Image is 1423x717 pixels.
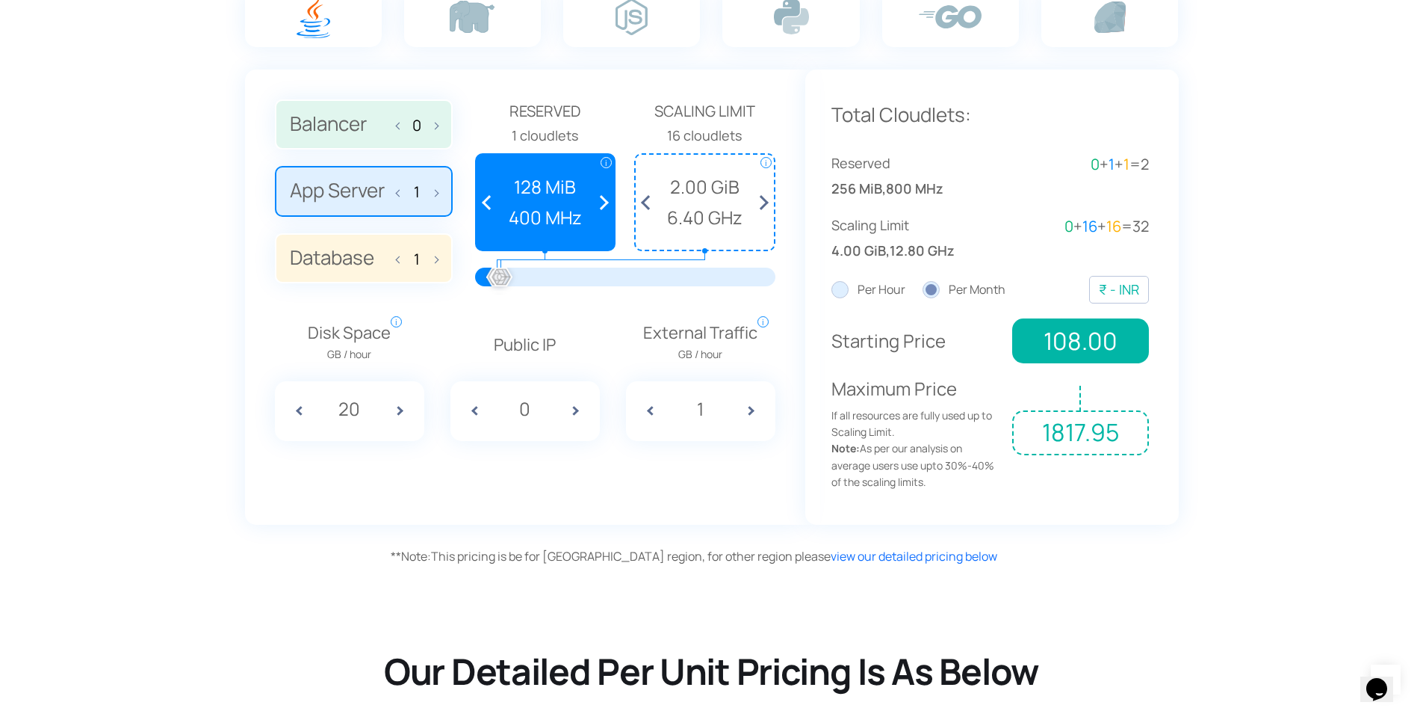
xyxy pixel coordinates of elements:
[831,407,1002,491] span: If all resources are fully used up to Scaling Limit. As per our analysis on average users use upt...
[634,125,775,147] div: 16 cloudlets
[1109,154,1114,174] span: 1
[450,1,495,33] img: php
[831,99,1149,131] p: Total Cloudlets:
[308,320,391,363] span: Disk Space
[405,250,429,268] input: Database
[831,153,990,174] span: Reserved
[831,280,905,300] label: Per Hour
[643,320,757,363] span: External Traffic
[890,240,955,262] span: 12.80 GHz
[275,166,453,217] label: App Server
[831,153,990,200] div: ,
[391,316,402,327] span: i
[643,173,766,201] span: 2.00 GiB
[275,99,453,150] label: Balancer
[643,203,766,232] span: 6.40 GHz
[90,648,1333,695] h2: Our Detailed Per Unit Pricing Is As Below
[475,99,616,123] span: Reserved
[450,332,600,358] p: Public IP
[308,346,391,363] span: GB / hour
[1123,154,1129,174] span: 1
[1064,216,1073,236] span: 0
[1012,319,1148,363] span: 108.00
[601,157,612,168] span: i
[275,233,453,284] label: Database
[405,117,429,134] input: Balancer
[990,215,1149,239] div: + + =
[1012,410,1148,455] span: 1817.95
[1082,216,1097,236] span: 16
[760,157,772,168] span: i
[1099,279,1139,301] div: ₹ - INR
[757,316,769,327] span: i
[391,547,1182,567] div: This pricing is be for [GEOGRAPHIC_DATA] region, for other region please
[831,375,1002,490] p: Maximum Price
[831,327,1002,355] p: Starting Price
[923,280,1005,300] label: Per Month
[484,173,607,201] span: 128 MiB
[475,125,616,147] div: 1 cloudlets
[990,153,1149,176] div: + + =
[634,99,775,123] span: Scaling Limit
[1106,216,1121,236] span: 16
[831,240,886,262] span: 4.00 GiB
[1141,154,1149,174] span: 2
[484,203,607,232] span: 400 MHz
[1132,216,1149,236] span: 32
[1091,154,1100,174] span: 0
[831,178,882,200] span: 256 MiB
[886,178,943,200] span: 800 MHz
[1360,657,1408,702] iframe: chat widget
[831,441,860,455] strong: Note:
[831,548,997,564] a: view our detailed pricing below
[831,215,990,236] span: Scaling Limit
[643,346,757,363] span: GB / hour
[391,548,431,564] span: Note:
[405,183,429,200] input: App Server
[831,215,990,262] div: ,
[1094,1,1126,33] img: ruby
[919,5,982,28] img: go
